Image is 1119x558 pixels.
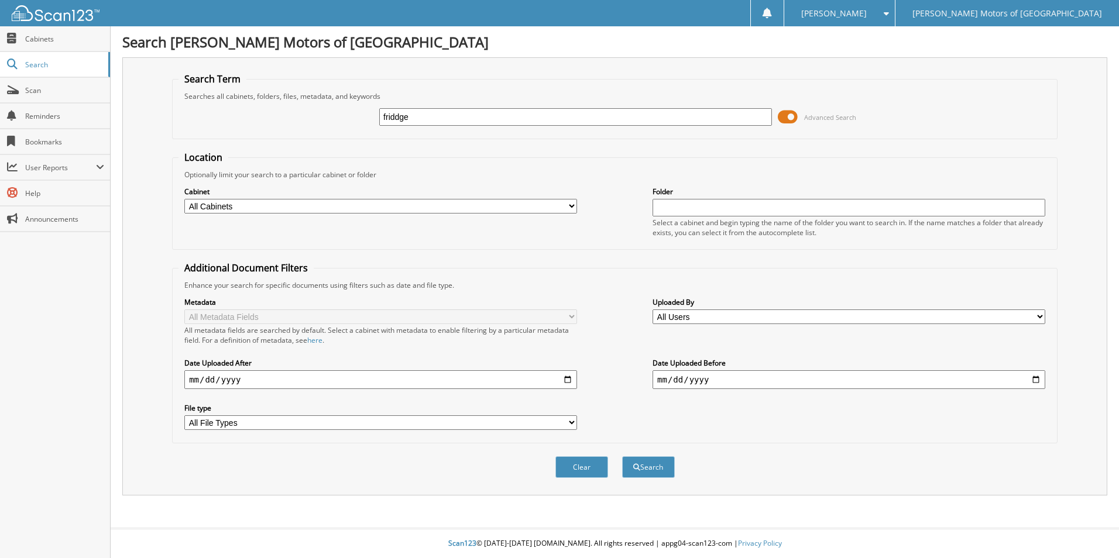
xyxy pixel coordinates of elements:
[555,456,608,478] button: Clear
[653,218,1045,237] div: Select a cabinet and begin typing the name of the folder you want to search in. If the name match...
[184,358,577,368] label: Date Uploaded After
[184,187,577,197] label: Cabinet
[738,538,782,548] a: Privacy Policy
[184,370,577,389] input: start
[804,113,856,122] span: Advanced Search
[653,370,1045,389] input: end
[184,297,577,307] label: Metadata
[179,280,1051,290] div: Enhance your search for specific documents using filters such as date and file type.
[25,85,104,95] span: Scan
[653,187,1045,197] label: Folder
[801,10,867,17] span: [PERSON_NAME]
[1060,502,1119,558] iframe: Chat Widget
[12,5,99,21] img: scan123-logo-white.svg
[179,170,1051,180] div: Optionally limit your search to a particular cabinet or folder
[122,32,1107,51] h1: Search [PERSON_NAME] Motors of [GEOGRAPHIC_DATA]
[184,325,577,345] div: All metadata fields are searched by default. Select a cabinet with metadata to enable filtering b...
[25,163,96,173] span: User Reports
[179,73,246,85] legend: Search Term
[25,214,104,224] span: Announcements
[622,456,675,478] button: Search
[179,261,314,274] legend: Additional Document Filters
[25,34,104,44] span: Cabinets
[111,529,1119,558] div: © [DATE]-[DATE] [DOMAIN_NAME]. All rights reserved | appg04-scan123-com |
[912,10,1102,17] span: [PERSON_NAME] Motors of [GEOGRAPHIC_DATA]
[25,60,102,70] span: Search
[653,297,1045,307] label: Uploaded By
[179,151,228,164] legend: Location
[448,538,476,548] span: Scan123
[653,358,1045,368] label: Date Uploaded Before
[25,111,104,121] span: Reminders
[307,335,322,345] a: here
[25,188,104,198] span: Help
[184,403,577,413] label: File type
[179,91,1051,101] div: Searches all cabinets, folders, files, metadata, and keywords
[25,137,104,147] span: Bookmarks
